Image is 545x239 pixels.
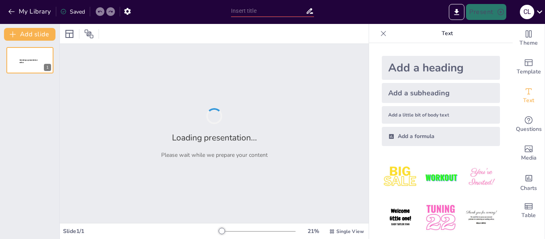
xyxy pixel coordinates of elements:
div: Add images, graphics, shapes or video [513,139,545,168]
span: Media [521,154,537,162]
div: 1 [6,47,53,73]
span: Single View [336,228,364,235]
button: C L [520,4,534,20]
button: Export to PowerPoint [449,4,464,20]
div: Add a formula [382,127,500,146]
div: Add a table [513,196,545,225]
span: Table [521,211,536,220]
span: Template [517,67,541,76]
span: Charts [520,184,537,193]
span: Text [523,96,534,105]
span: Sendsteps presentation editor [20,59,38,63]
input: Insert title [231,5,306,17]
div: Layout [63,28,76,40]
div: Slide 1 / 1 [63,227,219,235]
p: Text [390,24,505,43]
h2: Loading presentation... [172,132,257,143]
button: Present [466,4,506,20]
button: Add slide [4,28,55,41]
div: C L [520,5,534,19]
img: 3.jpeg [463,159,500,196]
img: 1.jpeg [382,159,419,196]
div: Saved [60,8,85,16]
div: Change the overall theme [513,24,545,53]
div: Add a heading [382,56,500,80]
img: 4.jpeg [382,199,419,236]
span: Position [84,29,94,39]
div: Add a subheading [382,83,500,103]
div: 1 [44,64,51,71]
div: 21 % [304,227,323,235]
button: My Library [6,5,54,18]
div: Add a little bit of body text [382,106,500,124]
div: Get real-time input from your audience [513,110,545,139]
span: Theme [519,39,538,47]
div: Add charts and graphs [513,168,545,196]
div: Add ready made slides [513,53,545,81]
p: Please wait while we prepare your content [161,151,268,159]
img: 5.jpeg [422,199,459,236]
img: 6.jpeg [463,199,500,236]
img: 2.jpeg [422,159,459,196]
span: Questions [516,125,542,134]
div: Add text boxes [513,81,545,110]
